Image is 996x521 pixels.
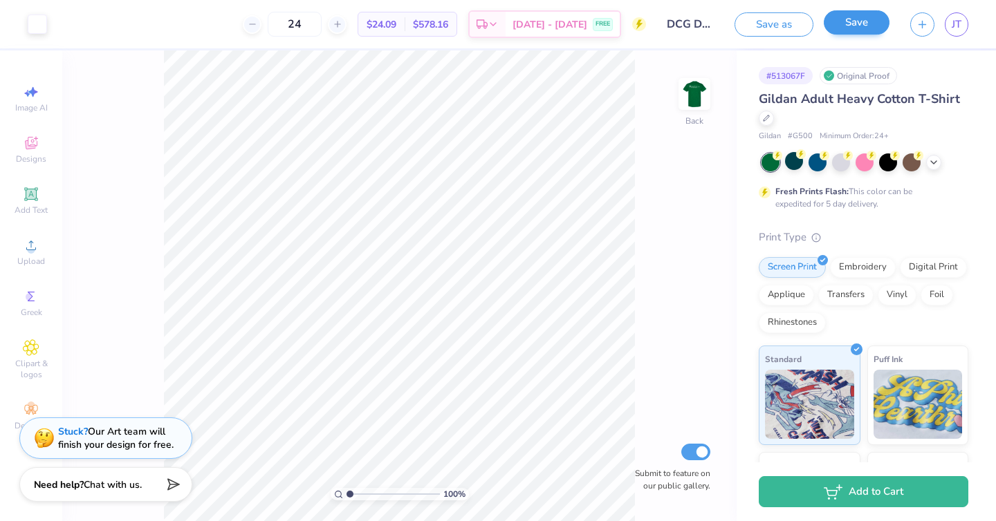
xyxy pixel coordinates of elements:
button: Add to Cart [759,476,968,507]
span: $24.09 [367,17,396,32]
span: Standard [765,352,802,366]
button: Save as [735,12,813,37]
label: Submit to feature on our public gallery. [627,467,710,492]
div: This color can be expedited for 5 day delivery. [775,185,946,210]
div: # 513067F [759,67,813,84]
span: Greek [21,307,42,318]
div: Screen Print [759,257,826,278]
span: FREE [596,19,610,29]
strong: Fresh Prints Flash: [775,186,849,197]
span: Image AI [15,102,48,113]
span: Metallic & Glitter Ink [874,458,955,473]
div: Transfers [818,285,874,305]
input: – – [268,12,322,37]
img: Back [681,80,708,108]
div: Our Art team will finish your design for free. [58,425,174,451]
div: Foil [921,285,953,305]
span: Minimum Order: 24 + [820,131,889,142]
span: Gildan [759,131,781,142]
img: Standard [765,370,854,439]
input: Untitled Design [656,10,724,38]
div: Rhinestones [759,312,826,333]
strong: Stuck? [58,425,88,438]
span: Chat with us. [84,478,142,491]
span: JT [952,17,961,32]
span: Add Text [15,205,48,216]
span: $578.16 [413,17,448,32]
span: Upload [17,256,45,267]
span: # G500 [788,131,813,142]
div: Digital Print [900,257,967,278]
span: Designs [16,153,46,164]
strong: Need help? [34,478,84,491]
span: Neon Ink [765,458,799,473]
span: Clipart & logos [7,358,55,380]
span: 100 % [443,488,465,500]
button: Save [824,10,889,35]
span: Decorate [15,420,48,431]
div: Original Proof [820,67,897,84]
div: Back [685,115,703,127]
img: Puff Ink [874,370,963,439]
div: Embroidery [830,257,896,278]
div: Applique [759,285,814,305]
div: Print Type [759,229,968,245]
span: [DATE] - [DATE] [513,17,587,32]
div: Vinyl [878,285,916,305]
span: Puff Ink [874,352,903,366]
a: JT [945,12,968,37]
span: Gildan Adult Heavy Cotton T-Shirt [759,91,960,107]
